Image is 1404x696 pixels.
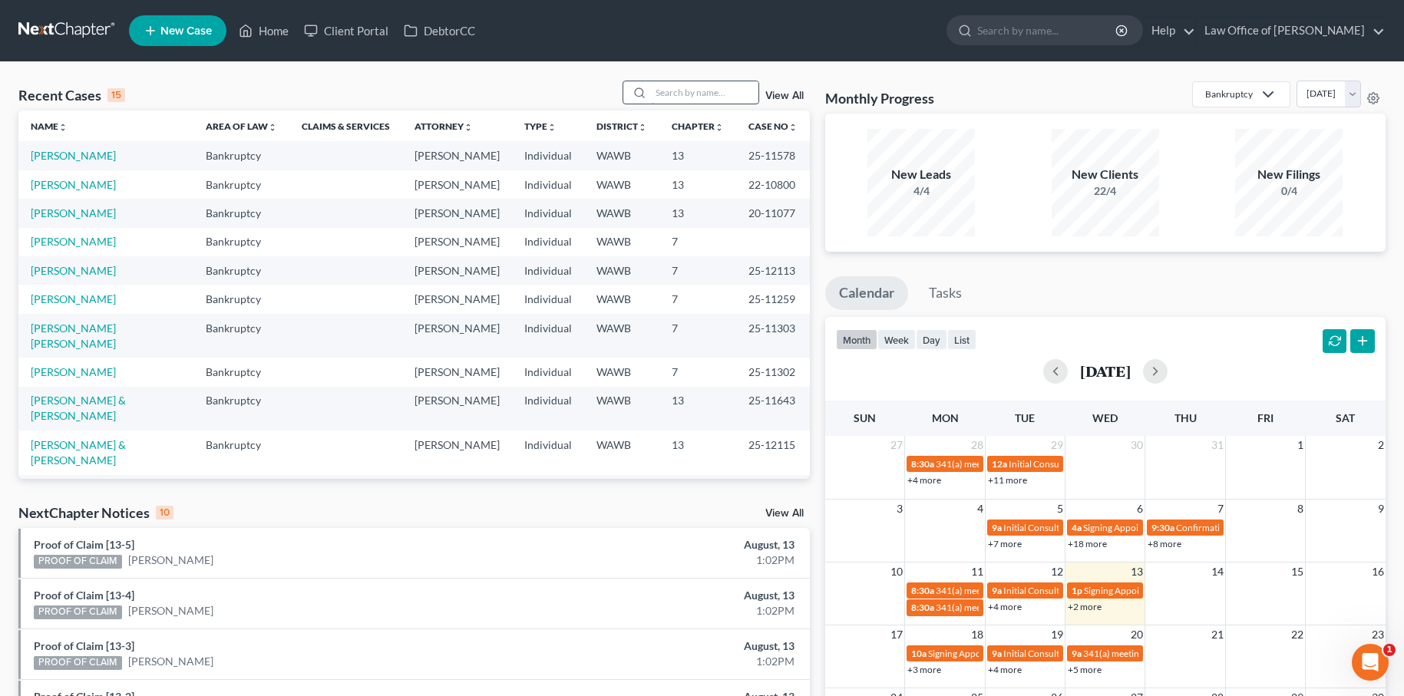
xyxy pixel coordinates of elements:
[1296,500,1305,518] span: 8
[128,553,213,568] a: [PERSON_NAME]
[402,170,512,199] td: [PERSON_NAME]
[584,475,659,534] td: WAWB
[715,123,724,132] i: unfold_more
[936,602,1084,613] span: 341(a) meeting for [PERSON_NAME]
[932,411,959,424] span: Mon
[992,585,1002,596] span: 9a
[1072,585,1082,596] span: 1p
[1072,522,1082,533] span: 4a
[31,365,116,378] a: [PERSON_NAME]
[1003,522,1135,533] span: Initial Consultation Appointment
[402,430,512,474] td: [PERSON_NAME]
[1129,562,1145,581] span: 13
[512,199,584,227] td: Individual
[736,285,810,313] td: 25-11259
[156,506,173,520] div: 10
[1352,644,1389,681] iframe: Intercom live chat
[402,256,512,285] td: [PERSON_NAME]
[659,228,736,256] td: 7
[31,178,116,191] a: [PERSON_NAME]
[107,88,125,102] div: 15
[736,314,810,358] td: 25-11303
[512,170,584,199] td: Individual
[765,91,804,101] a: View All
[1080,363,1131,379] h2: [DATE]
[936,458,1165,470] span: 341(a) meeting for [PERSON_NAME] & [PERSON_NAME]
[1129,625,1145,644] span: 20
[659,387,736,430] td: 13
[34,605,122,619] div: PROOF OF CLAIM
[551,603,794,618] div: 1:02PM
[1049,625,1065,644] span: 19
[970,625,985,644] span: 18
[551,588,794,603] div: August, 13
[854,411,876,424] span: Sun
[584,430,659,474] td: WAWB
[748,120,798,132] a: Case Nounfold_more
[31,264,116,277] a: [PERSON_NAME]
[836,329,877,350] button: month
[659,256,736,285] td: 7
[788,123,798,132] i: unfold_more
[889,625,904,644] span: 17
[1009,458,1287,470] span: Initial Consultation Date for [GEOGRAPHIC_DATA][PERSON_NAME]
[992,522,1002,533] span: 9a
[34,639,134,652] a: Proof of Claim [13-3]
[193,358,289,386] td: Bankruptcy
[584,256,659,285] td: WAWB
[193,285,289,313] td: Bankruptcy
[659,199,736,227] td: 13
[867,183,975,199] div: 4/4
[1376,436,1386,454] span: 2
[31,206,116,219] a: [PERSON_NAME]
[1290,625,1305,644] span: 22
[268,123,277,132] i: unfold_more
[867,166,975,183] div: New Leads
[936,585,1084,596] span: 341(a) meeting for [PERSON_NAME]
[512,285,584,313] td: Individual
[512,430,584,474] td: Individual
[1003,585,1135,596] span: Initial Consultation Appointment
[736,358,810,386] td: 25-11302
[1083,522,1276,533] span: Signing Appointment Date for [PERSON_NAME]
[1235,166,1343,183] div: New Filings
[1068,664,1102,675] a: +5 more
[193,314,289,358] td: Bankruptcy
[524,120,557,132] a: Typeunfold_more
[736,475,810,534] td: 25-12116
[464,123,473,132] i: unfold_more
[992,648,1002,659] span: 9a
[736,170,810,199] td: 22-10800
[584,285,659,313] td: WAWB
[1210,436,1225,454] span: 31
[659,430,736,474] td: 13
[1235,183,1343,199] div: 0/4
[911,458,934,470] span: 8:30a
[992,458,1007,470] span: 12a
[58,123,68,132] i: unfold_more
[1296,436,1305,454] span: 1
[1257,411,1274,424] span: Fri
[1049,436,1065,454] span: 29
[1210,625,1225,644] span: 21
[402,475,512,534] td: [PERSON_NAME]
[916,329,947,350] button: day
[1376,500,1386,518] span: 9
[672,120,724,132] a: Chapterunfold_more
[928,648,1013,659] span: Signing Appointment
[415,120,473,132] a: Attorneyunfold_more
[31,120,68,132] a: Nameunfold_more
[911,602,934,613] span: 8:30a
[193,387,289,430] td: Bankruptcy
[1083,648,1231,659] span: 341(a) meeting for [PERSON_NAME]
[988,538,1022,549] a: +7 more
[825,89,934,107] h3: Monthly Progress
[402,314,512,358] td: [PERSON_NAME]
[402,141,512,170] td: [PERSON_NAME]
[976,500,985,518] span: 4
[1370,625,1386,644] span: 23
[231,17,296,45] a: Home
[947,329,976,350] button: list
[18,86,125,104] div: Recent Cases
[512,141,584,170] td: Individual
